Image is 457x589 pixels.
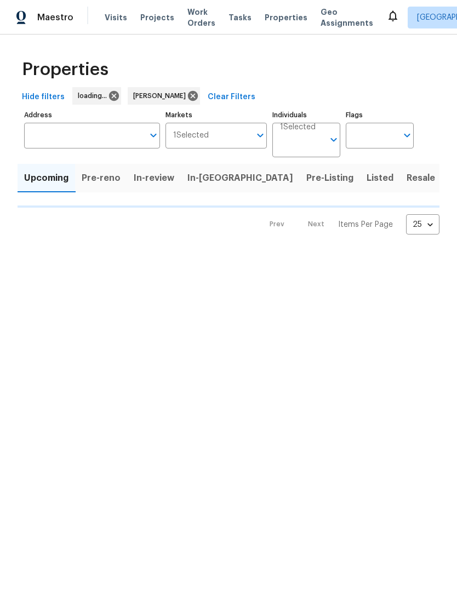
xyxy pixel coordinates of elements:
span: Pre-Listing [306,170,353,186]
button: Open [399,128,415,143]
span: loading... [78,90,111,101]
span: Upcoming [24,170,68,186]
span: 1 Selected [280,123,316,132]
span: Visits [105,12,127,23]
button: Clear Filters [203,87,260,107]
span: Tasks [229,14,252,21]
span: Projects [140,12,174,23]
span: In-review [134,170,174,186]
span: Hide filters [22,90,65,104]
p: Items Per Page [338,219,393,230]
span: Listed [367,170,393,186]
button: Open [146,128,161,143]
button: Open [253,128,268,143]
span: [PERSON_NAME] [133,90,190,101]
label: Individuals [272,112,340,118]
span: Pre-reno [82,170,121,186]
div: loading... [72,87,121,105]
span: Work Orders [187,7,215,28]
label: Markets [165,112,267,118]
div: [PERSON_NAME] [128,87,200,105]
span: Resale [407,170,435,186]
span: 1 Selected [173,131,209,140]
button: Open [326,132,341,147]
span: Clear Filters [208,90,255,104]
span: Geo Assignments [321,7,373,28]
nav: Pagination Navigation [259,214,439,235]
span: Properties [22,64,108,75]
label: Flags [346,112,414,118]
label: Address [24,112,160,118]
button: Hide filters [18,87,69,107]
span: Maestro [37,12,73,23]
div: 25 [406,210,439,239]
span: In-[GEOGRAPHIC_DATA] [187,170,293,186]
span: Properties [265,12,307,23]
